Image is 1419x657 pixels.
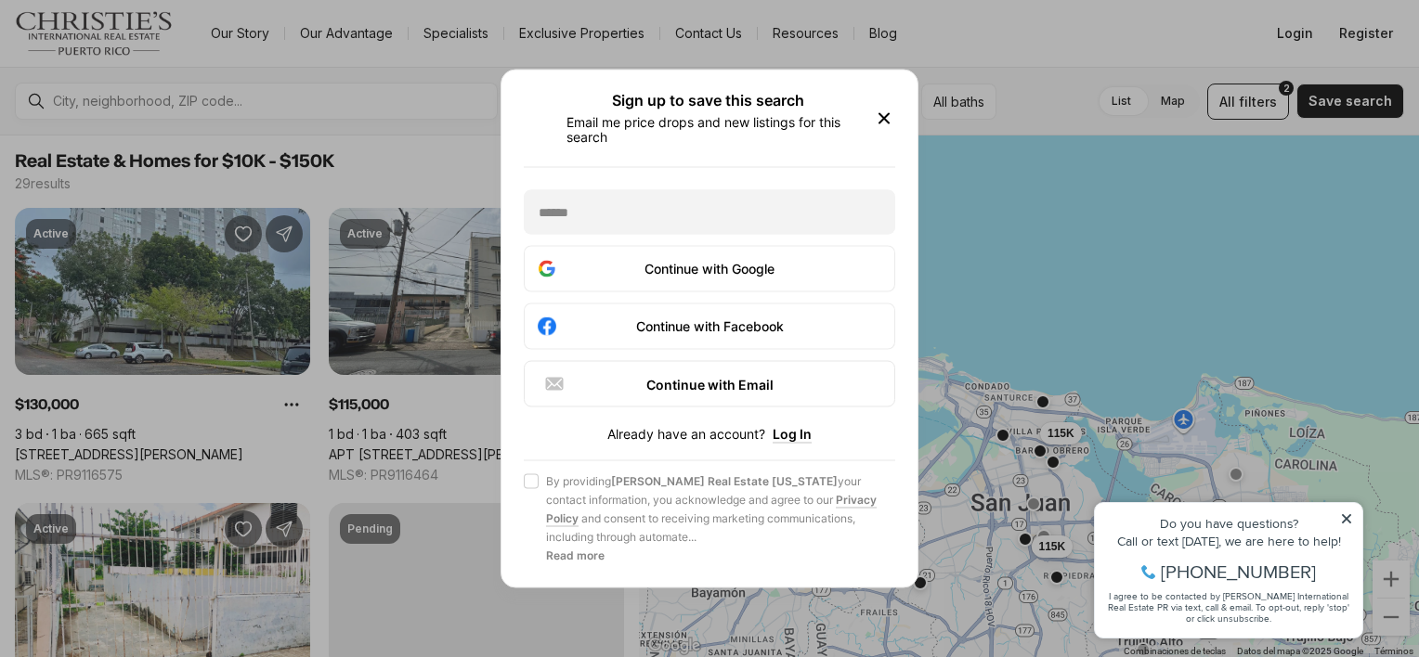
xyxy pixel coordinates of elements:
[524,246,895,292] button: Continue with Google
[543,373,876,395] div: Continue with Email
[566,115,851,145] p: Email me price drops and new listings for this search
[773,426,812,442] button: Log In
[546,472,895,547] span: By providing your contact information, you acknowledge and agree to our and consent to receiving ...
[76,87,231,106] span: [PHONE_NUMBER]
[612,93,804,108] h2: Sign up to save this search
[536,258,883,280] div: Continue with Google
[524,303,895,350] button: Continue with Facebook
[611,474,838,488] b: [PERSON_NAME] Real Estate [US_STATE]
[20,42,268,55] div: Do you have questions?
[546,548,605,562] b: Read more
[607,426,765,441] span: Already have an account?
[536,316,883,338] div: Continue with Facebook
[524,361,895,407] button: Continue with Email
[20,59,268,72] div: Call or text [DATE], we are here to help!
[23,114,265,149] span: I agree to be contacted by [PERSON_NAME] International Real Estate PR via text, call & email. To ...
